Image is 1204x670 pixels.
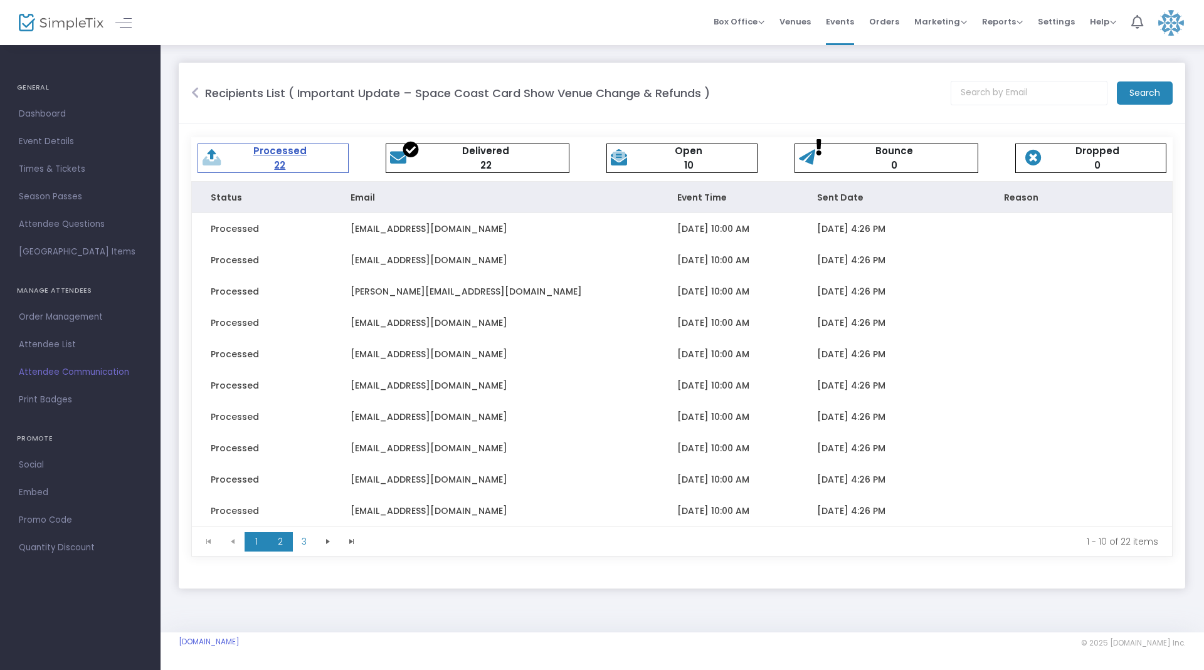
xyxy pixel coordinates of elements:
[351,442,507,454] span: [EMAIL_ADDRESS][DOMAIN_NAME]
[351,411,507,423] span: [EMAIL_ADDRESS][DOMAIN_NAME]
[211,348,259,360] span: Processed
[179,637,240,647] a: [DOMAIN_NAME]
[19,457,141,473] span: Social
[875,144,913,157] a: Bounce
[817,442,885,454] span: [DATE] 4:26 PM
[1081,638,1185,648] span: © 2025 [DOMAIN_NAME] Inc.
[677,473,749,486] span: [DATE] 10:00 AM
[351,348,507,360] span: [EMAIL_ADDRESS][DOMAIN_NAME]
[914,16,967,28] span: Marketing
[253,144,307,157] a: Processed
[19,216,141,233] span: Attendee Questions
[677,348,749,360] span: [DATE] 10:00 AM
[817,317,885,329] span: [DATE] 4:26 PM
[19,309,141,325] span: Order Management
[192,182,332,213] th: Status
[332,182,658,213] th: Email
[1094,159,1101,172] a: 0
[798,182,985,213] th: Sent Date
[17,75,143,100] h4: GENERAL
[19,337,141,353] span: Attendee List
[817,285,885,298] span: [DATE] 4:26 PM
[1075,144,1119,157] a: Dropped
[19,244,141,260] span: [GEOGRAPHIC_DATA] Items
[19,161,141,177] span: Times & Tickets
[351,222,507,235] span: [EMAIL_ADDRESS][DOMAIN_NAME]
[1090,16,1116,28] span: Help
[1038,6,1075,38] span: Settings
[817,411,885,423] span: [DATE] 4:26 PM
[351,379,507,392] span: [EMAIL_ADDRESS][DOMAIN_NAME]
[817,254,885,266] span: [DATE] 4:26 PM
[817,473,885,486] span: [DATE] 4:26 PM
[351,317,507,329] span: [EMAIL_ADDRESS][DOMAIN_NAME]
[480,159,492,172] a: 22
[677,317,749,329] span: [DATE] 10:00 AM
[714,16,764,28] span: Box Office
[951,81,1107,105] input: Search by Email
[684,159,694,172] a: 10
[826,6,854,38] span: Events
[340,532,364,551] span: Go to the last page
[211,473,259,486] span: Processed
[891,159,897,172] a: 0
[292,532,316,551] span: Page 3
[274,159,285,172] a: 22
[351,505,507,517] span: [EMAIL_ADDRESS][DOMAIN_NAME]
[677,379,749,392] span: [DATE] 10:00 AM
[869,6,899,38] span: Orders
[17,426,143,451] h4: PROMOTE
[779,6,811,38] span: Venues
[351,285,582,298] span: [PERSON_NAME][EMAIL_ADDRESS][DOMAIN_NAME]
[347,537,357,547] span: Go to the last page
[19,133,141,150] span: Event Details
[19,512,141,528] span: Promo Code
[211,254,259,266] span: Processed
[19,364,141,380] span: Attendee Communication
[982,16,1023,28] span: Reports
[462,144,509,157] a: Delivered
[351,473,507,486] span: [EMAIL_ADDRESS][DOMAIN_NAME]
[17,278,143,303] h4: MANAGE ATTENDEES
[677,285,749,298] span: [DATE] 10:00 AM
[205,85,710,102] m-panel-title: Recipients List ( Important Update – Space Coast Card Show Venue Change & Refunds )
[677,411,749,423] span: [DATE] 10:00 AM
[985,182,1172,213] th: Reason
[677,442,749,454] span: [DATE] 10:00 AM
[658,182,798,213] th: Event Time
[211,505,259,517] span: Processed
[211,411,259,423] span: Processed
[351,254,507,266] span: [EMAIL_ADDRESS][DOMAIN_NAME]
[19,484,141,501] span: Embed
[323,537,333,547] span: Go to the next page
[372,535,1158,548] kendo-pager-info: 1 - 10 of 22 items
[316,532,340,551] span: Go to the next page
[817,222,885,235] span: [DATE] 4:26 PM
[245,532,268,551] span: Page 1
[19,392,141,408] span: Print Badges
[677,254,749,266] span: [DATE] 10:00 AM
[817,505,885,517] span: [DATE] 4:26 PM
[211,222,259,235] span: Processed
[1117,81,1173,105] m-button: Search
[268,532,292,551] span: Page 2
[211,379,259,392] span: Processed
[211,317,259,329] span: Processed
[192,182,1172,526] div: Data table
[817,348,885,360] span: [DATE] 4:26 PM
[19,540,141,556] span: Quantity Discount
[817,379,885,392] span: [DATE] 4:26 PM
[677,505,749,517] span: [DATE] 10:00 AM
[19,189,141,205] span: Season Passes
[211,442,259,454] span: Processed
[211,285,259,298] span: Processed
[19,106,141,122] span: Dashboard
[675,144,702,157] a: Open
[677,222,749,235] span: [DATE] 10:00 AM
